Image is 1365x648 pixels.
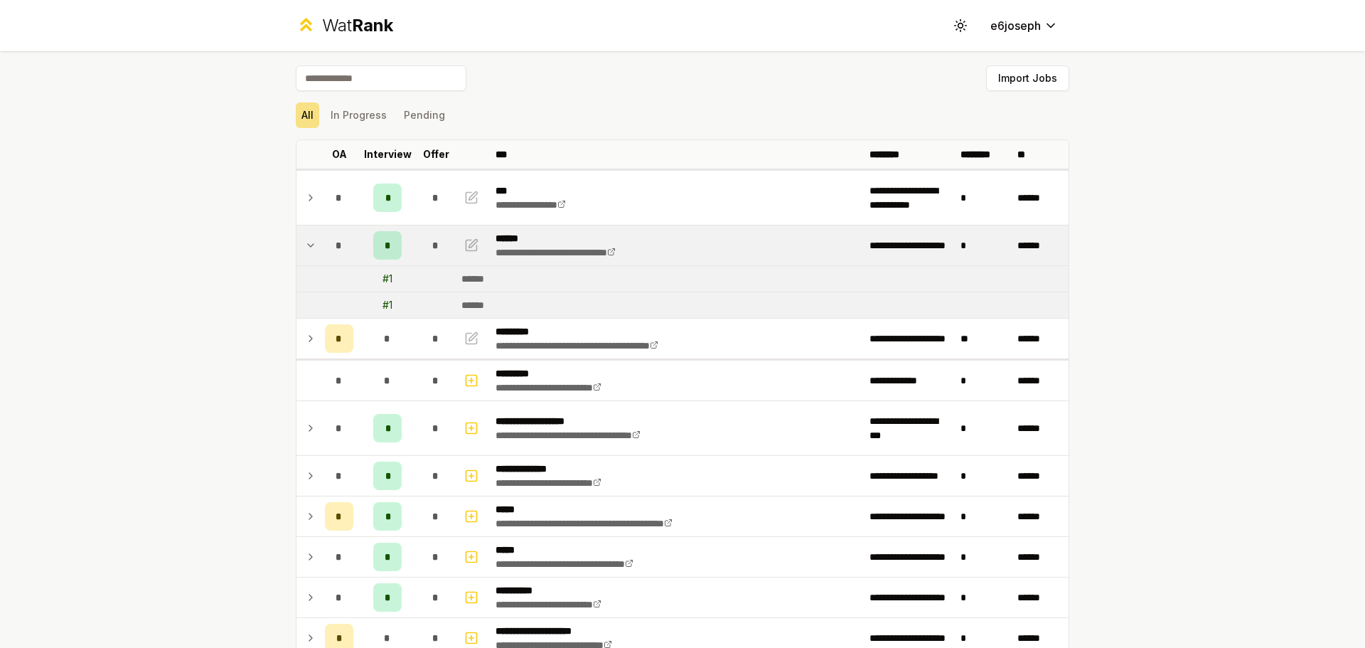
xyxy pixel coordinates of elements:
[352,15,393,36] span: Rank
[325,102,392,128] button: In Progress
[986,65,1069,91] button: Import Jobs
[423,147,449,161] p: Offer
[322,14,393,37] div: Wat
[296,14,393,37] a: WatRank
[332,147,347,161] p: OA
[382,298,392,312] div: # 1
[979,13,1069,38] button: e6joseph
[398,102,451,128] button: Pending
[296,102,319,128] button: All
[990,17,1041,34] span: e6joseph
[382,272,392,286] div: # 1
[364,147,412,161] p: Interview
